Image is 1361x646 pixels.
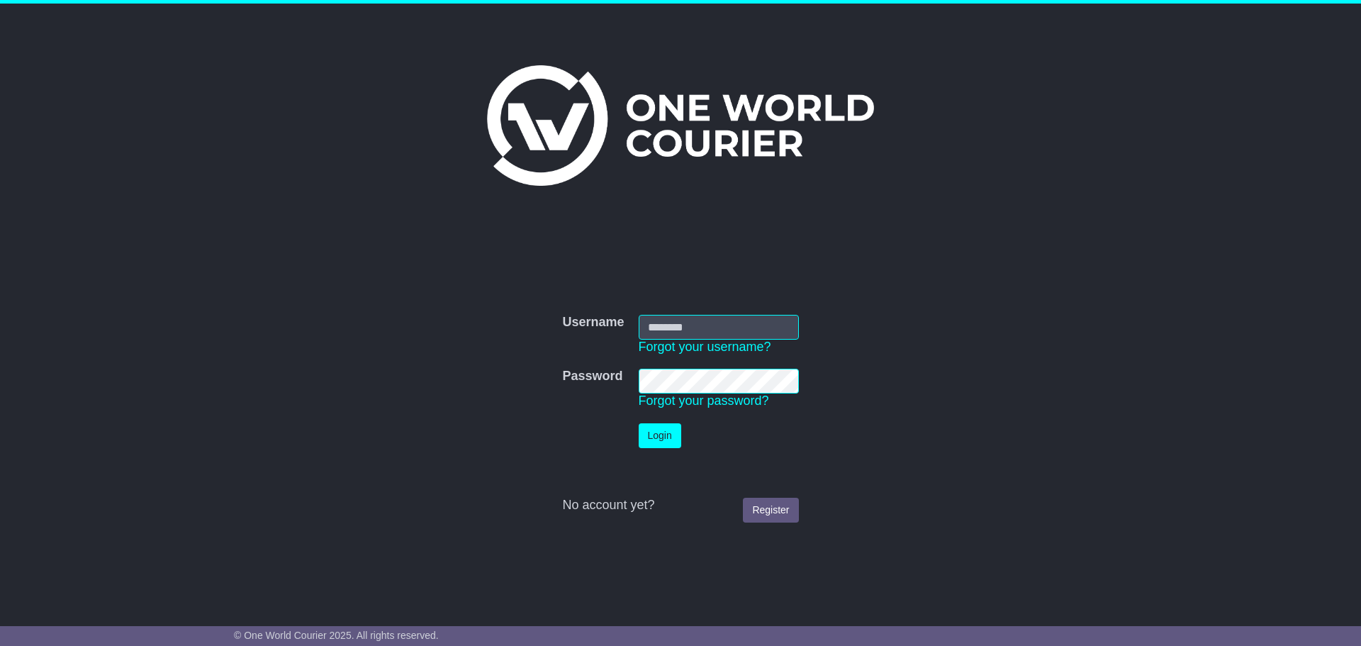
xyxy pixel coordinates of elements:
label: Username [562,315,624,330]
img: One World [487,65,874,186]
a: Forgot your username? [639,340,771,354]
span: © One World Courier 2025. All rights reserved. [234,630,439,641]
a: Register [743,498,798,523]
label: Password [562,369,622,384]
a: Forgot your password? [639,394,769,408]
div: No account yet? [562,498,798,513]
button: Login [639,423,681,448]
